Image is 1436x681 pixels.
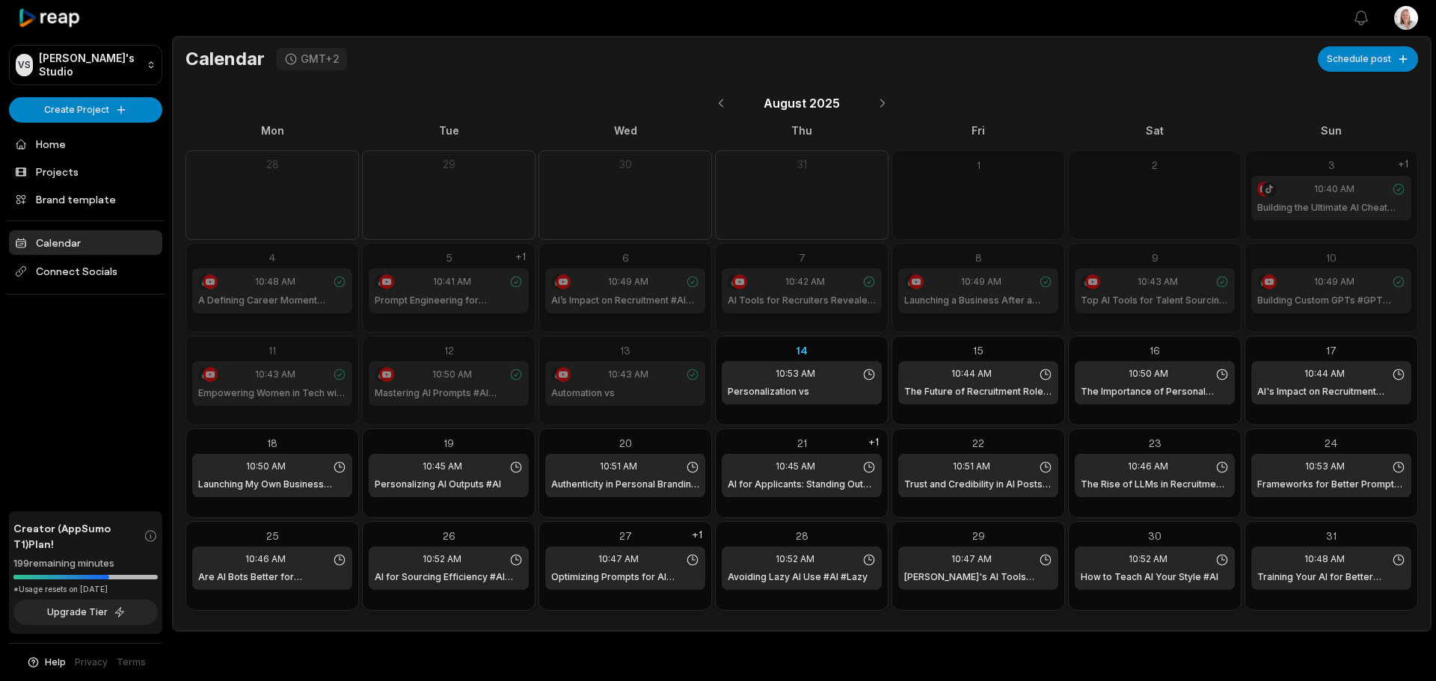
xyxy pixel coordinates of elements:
[369,342,529,358] div: 12
[192,342,352,358] div: 11
[13,584,158,595] div: *Usage resets on [DATE]
[538,123,712,138] div: Wed
[185,48,265,70] h1: Calendar
[551,294,699,307] h1: AI’s Impact on Recruitment #AI #recruitment
[951,367,992,380] span: 10:44 AM
[9,132,162,156] a: Home
[1075,342,1235,358] div: 16
[728,294,876,307] h1: AI Tools for Recruiters Revealed #AI #Recruiters
[1314,275,1354,289] span: 10:49 AM
[1251,157,1411,173] div: 3
[75,656,108,669] a: Privacy
[1251,435,1411,451] div: 24
[898,528,1058,543] div: 29
[9,187,162,212] a: Brand template
[776,460,815,473] span: 10:45 AM
[192,528,352,543] div: 25
[369,528,529,543] div: 26
[1075,435,1235,451] div: 23
[375,294,523,307] h1: Prompt Engineering for Recruiters #prompt #AI
[545,528,705,543] div: 27
[375,386,523,400] h1: Mastering AI Prompts #AI #Prompts
[9,159,162,184] a: Projects
[1251,342,1411,358] div: 17
[9,230,162,255] a: Calendar
[26,656,66,669] button: Help
[898,435,1058,451] div: 22
[198,570,346,584] h1: Are AI Bots Better for Applications? #AI
[369,157,529,172] div: 29
[551,478,699,491] h1: Authenticity in Personal Branding #personalbrand #authentic
[1075,157,1235,173] div: 2
[1128,460,1168,473] span: 10:46 AM
[904,570,1052,584] h1: [PERSON_NAME]'s AI Tools Cheat Sheet #AI
[715,123,889,138] div: Thu
[245,552,286,566] span: 10:46 AM
[39,52,141,78] p: [PERSON_NAME]'s Studio
[904,478,1052,491] h1: Trust and Credibility in AI Posts #AI #trust
[551,570,699,584] h1: Optimizing Prompts for AI Success #AI #prompt
[545,342,705,358] div: 13
[953,460,990,473] span: 10:51 AM
[198,294,346,307] h1: A Defining Career Moment #career
[1257,385,1405,398] h1: AI's Impact on Recruitment [DATE] #AI #recruitment
[45,656,66,669] span: Help
[362,123,536,138] div: Tue
[246,460,286,473] span: 10:50 AM
[722,250,882,265] div: 7
[1081,570,1218,584] h1: How to Teach AI Your Style #AI
[198,386,346,400] h1: Empowering Women in Tech with AI #AI #WIT
[432,368,472,381] span: 10:50 AM
[904,294,1052,307] h1: Launching a Business After a Leap #startuip #business
[192,435,352,451] div: 18
[898,157,1058,173] div: 1
[192,157,352,172] div: 28
[608,275,648,289] span: 10:49 AM
[375,478,501,491] h1: Personalizing AI Outputs #AI
[764,94,840,112] span: August 2025
[198,478,346,491] h1: Launching My Own Business #launch #businss
[598,552,639,566] span: 10:47 AM
[423,460,462,473] span: 10:45 AM
[1129,367,1168,380] span: 10:50 AM
[301,52,340,66] div: GMT+2
[1129,552,1167,566] span: 10:52 AM
[1075,528,1235,543] div: 30
[728,570,868,584] h1: Avoiding Lazy AI Use #AI #Lazy
[728,385,809,398] h1: Personalization vs
[600,460,637,473] span: 10:51 AM
[1304,367,1345,380] span: 10:44 AM
[545,435,705,451] div: 20
[1081,385,1229,398] h1: The Importance of Personal Brand #brand #personalbrand
[776,367,815,380] span: 10:53 AM
[892,123,1065,138] div: Fri
[13,556,158,571] div: 199 remaining minutes
[551,386,615,400] h1: Automation vs
[1257,570,1405,584] h1: Training Your AI for Better Results #AI #training
[1305,460,1345,473] span: 10:53 AM
[1075,250,1235,265] div: 9
[423,552,461,566] span: 10:52 AM
[776,552,814,566] span: 10:52 AM
[1257,294,1405,307] h1: Building Custom GPTs #GPT #customGPT
[185,123,359,138] div: Mon
[608,368,648,381] span: 10:43 AM
[1081,294,1229,307] h1: Top AI Tools for Talent Sourcing #AI #recruitment #sourcing
[13,520,144,552] span: Creator (AppSumo T1) Plan!
[1251,528,1411,543] div: 31
[545,250,705,265] div: 6
[722,435,882,451] div: 21
[904,385,1052,398] h1: The Future of Recruitment Roles #recruitment #AI
[1304,552,1345,566] span: 10:48 AM
[1318,46,1418,72] button: Schedule post
[13,600,158,625] button: Upgrade Tier
[1068,123,1242,138] div: Sat
[255,368,295,381] span: 10:43 AM
[369,250,529,265] div: 5
[1314,182,1354,196] span: 10:40 AM
[433,275,471,289] span: 10:41 AM
[951,552,992,566] span: 10:47 AM
[545,157,705,172] div: 30
[1138,275,1178,289] span: 10:43 AM
[369,435,529,451] div: 19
